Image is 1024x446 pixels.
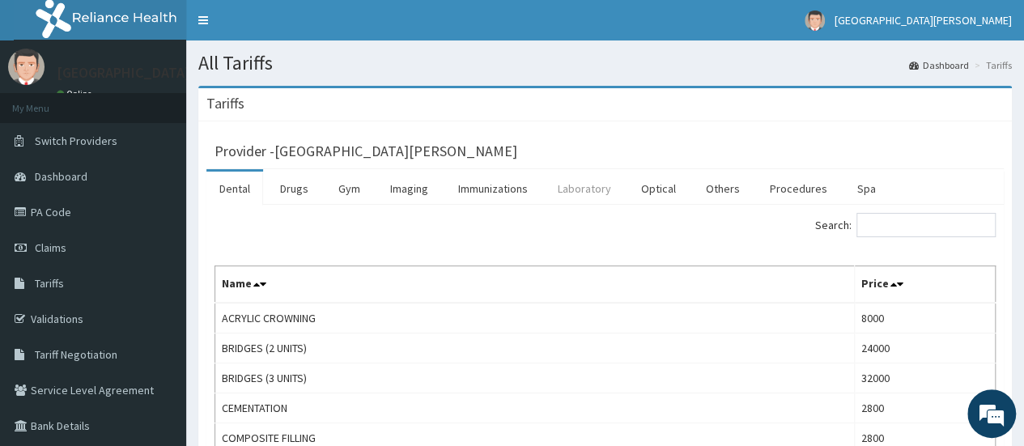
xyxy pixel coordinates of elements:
a: Gym [325,172,373,206]
a: Others [693,172,753,206]
div: Chat with us now [84,91,272,112]
div: Minimize live chat window [266,8,304,47]
td: 32000 [855,363,996,393]
a: Imaging [377,172,441,206]
textarea: Type your message and hit 'Enter' [8,284,308,341]
th: Name [215,266,855,304]
span: Dashboard [35,169,87,184]
p: [GEOGRAPHIC_DATA][PERSON_NAME] [57,66,296,80]
a: Procedures [757,172,840,206]
a: Online [57,88,96,100]
td: 2800 [855,393,996,423]
td: CEMENTATION [215,393,855,423]
span: Claims [35,240,66,255]
a: Spa [844,172,889,206]
li: Tariffs [971,58,1012,72]
span: Tariff Negotiation [35,347,117,362]
h3: Provider - [GEOGRAPHIC_DATA][PERSON_NAME] [215,144,517,159]
label: Search: [815,213,996,237]
a: Optical [628,172,689,206]
span: [GEOGRAPHIC_DATA][PERSON_NAME] [835,13,1012,28]
td: BRIDGES (2 UNITS) [215,333,855,363]
img: d_794563401_company_1708531726252_794563401 [30,81,66,121]
td: ACRYLIC CROWNING [215,303,855,333]
img: User Image [805,11,825,31]
span: We're online! [94,125,223,288]
a: Immunizations [445,172,541,206]
span: Switch Providers [35,134,117,148]
td: BRIDGES (3 UNITS) [215,363,855,393]
a: Dental [206,172,263,206]
a: Dashboard [909,58,969,72]
h1: All Tariffs [198,53,1012,74]
input: Search: [856,213,996,237]
h3: Tariffs [206,96,244,111]
a: Laboratory [545,172,624,206]
td: 24000 [855,333,996,363]
span: Tariffs [35,276,64,291]
td: 8000 [855,303,996,333]
th: Price [855,266,996,304]
a: Drugs [267,172,321,206]
img: User Image [8,49,45,85]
